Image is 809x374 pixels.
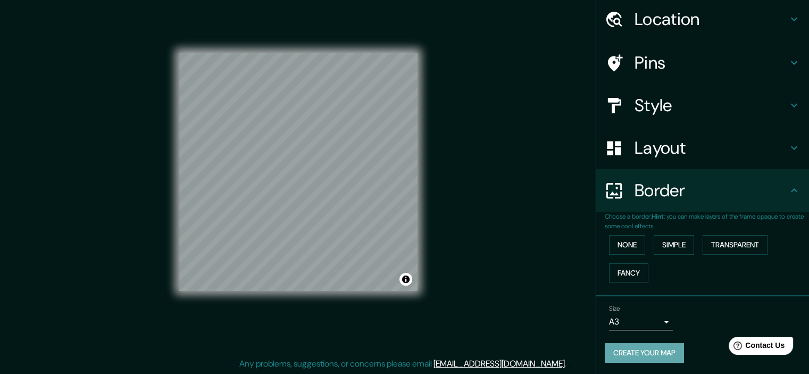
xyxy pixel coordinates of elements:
[239,358,566,370] p: Any problems, suggestions, or concerns please email .
[635,52,788,73] h4: Pins
[568,358,570,370] div: .
[654,235,694,255] button: Simple
[179,53,418,291] canvas: Map
[609,235,645,255] button: None
[605,212,809,231] p: Choose a border. : you can make layers of the frame opaque to create some cool effects.
[635,95,788,116] h4: Style
[635,137,788,159] h4: Layout
[596,84,809,127] div: Style
[596,127,809,169] div: Layout
[609,304,620,313] label: Size
[596,41,809,84] div: Pins
[605,343,684,363] button: Create your map
[399,273,412,286] button: Toggle attribution
[566,358,568,370] div: .
[433,358,565,369] a: [EMAIL_ADDRESS][DOMAIN_NAME]
[609,263,648,283] button: Fancy
[714,333,797,362] iframe: Help widget launcher
[635,9,788,30] h4: Location
[652,212,664,221] b: Hint
[635,180,788,201] h4: Border
[609,313,673,330] div: A3
[703,235,768,255] button: Transparent
[596,169,809,212] div: Border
